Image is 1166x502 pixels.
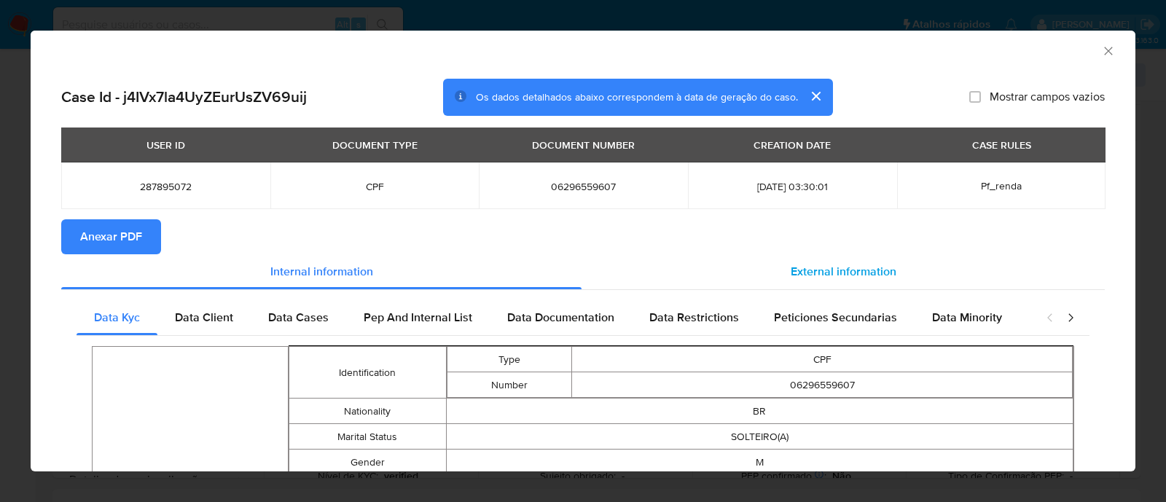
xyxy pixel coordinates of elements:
[289,450,446,475] td: Gender
[61,87,307,106] h2: Case Id - j4IVx7la4UyZEurUsZV69uij
[523,133,643,157] div: DOCUMENT NUMBER
[289,347,446,399] td: Identification
[791,263,896,280] span: External information
[94,309,140,326] span: Data Kyc
[932,309,1002,326] span: Data Minority
[963,133,1040,157] div: CASE RULES
[798,79,833,114] button: cerrar
[80,221,142,253] span: Anexar PDF
[289,399,446,424] td: Nationality
[774,309,897,326] span: Peticiones Secundarias
[507,309,614,326] span: Data Documentation
[268,309,329,326] span: Data Cases
[289,424,446,450] td: Marital Status
[705,180,880,193] span: [DATE] 03:30:01
[447,372,572,398] td: Number
[447,347,572,372] td: Type
[446,450,1073,475] td: M
[969,91,981,103] input: Mostrar campos vazios
[649,309,739,326] span: Data Restrictions
[79,180,253,193] span: 287895072
[1101,44,1114,57] button: Fechar a janela
[364,309,472,326] span: Pep And Internal List
[270,263,373,280] span: Internal information
[288,180,462,193] span: CPF
[981,179,1022,193] span: Pf_renda
[745,133,840,157] div: CREATION DATE
[175,309,233,326] span: Data Client
[61,254,1105,289] div: Detailed info
[446,399,1073,424] td: BR
[990,90,1105,104] span: Mostrar campos vazios
[572,372,1073,398] td: 06296559607
[61,219,161,254] button: Anexar PDF
[324,133,426,157] div: DOCUMENT TYPE
[138,133,194,157] div: USER ID
[572,347,1073,372] td: CPF
[446,424,1073,450] td: SOLTEIRO(A)
[77,300,1031,335] div: Detailed internal info
[31,31,1135,471] div: closure-recommendation-modal
[476,90,798,104] span: Os dados detalhados abaixo correspondem à data de geração do caso.
[496,180,670,193] span: 06296559607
